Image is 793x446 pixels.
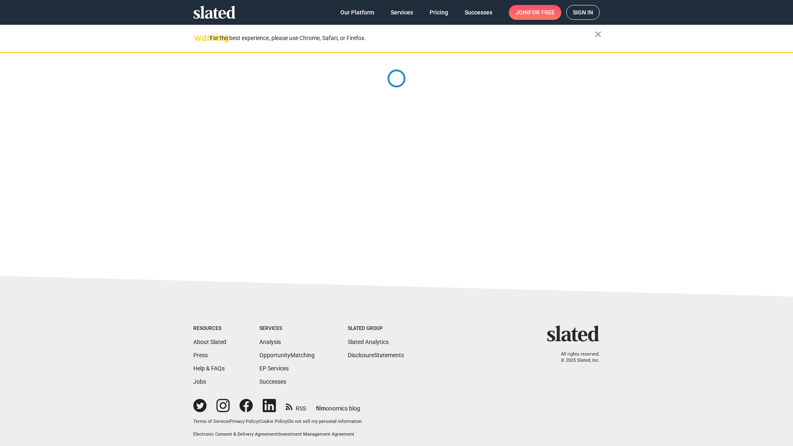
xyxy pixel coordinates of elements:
[316,398,360,413] a: filmonomics blog
[384,5,420,20] a: Services
[515,5,555,20] span: Join
[259,365,289,372] a: EP Services
[259,419,287,424] a: Cookie Policy
[573,5,593,19] span: Sign in
[334,5,381,20] a: Our Platform
[230,419,258,424] a: Privacy Policy
[509,5,561,20] a: Joinfor free
[287,419,288,424] span: |
[259,339,281,345] a: Analysis
[423,5,455,20] a: Pricing
[193,378,206,385] a: Jobs
[193,325,226,332] div: Resources
[193,365,225,372] a: Help & FAQs
[529,5,555,20] span: for free
[194,33,204,43] mat-icon: warning
[258,419,259,424] span: |
[259,325,315,332] div: Services
[288,419,362,425] button: Do not sell my personal information
[391,5,413,20] span: Services
[193,339,226,345] a: About Slated
[465,5,492,20] span: Successes
[348,352,404,358] a: DisclosureStatements
[228,419,230,424] span: |
[193,419,228,424] a: Terms of Service
[566,5,600,20] a: Sign in
[348,325,404,332] div: Slated Group
[193,352,208,358] a: Press
[286,400,306,413] a: RSS
[210,33,595,44] div: For the best experience, please use Chrome, Safari, or Firefox.
[259,378,286,385] a: Successes
[348,339,389,345] a: Slated Analytics
[340,5,374,20] span: Our Platform
[193,432,278,437] a: Electronic Consent & Delivery Agreement
[552,351,600,363] p: All rights reserved. © 2025 Slated, Inc.
[279,432,354,437] a: Investment Management Agreement
[430,5,448,20] span: Pricing
[278,432,279,437] span: |
[593,29,603,39] mat-icon: close
[316,405,326,412] span: film
[458,5,499,20] a: Successes
[259,352,315,358] a: OpportunityMatching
